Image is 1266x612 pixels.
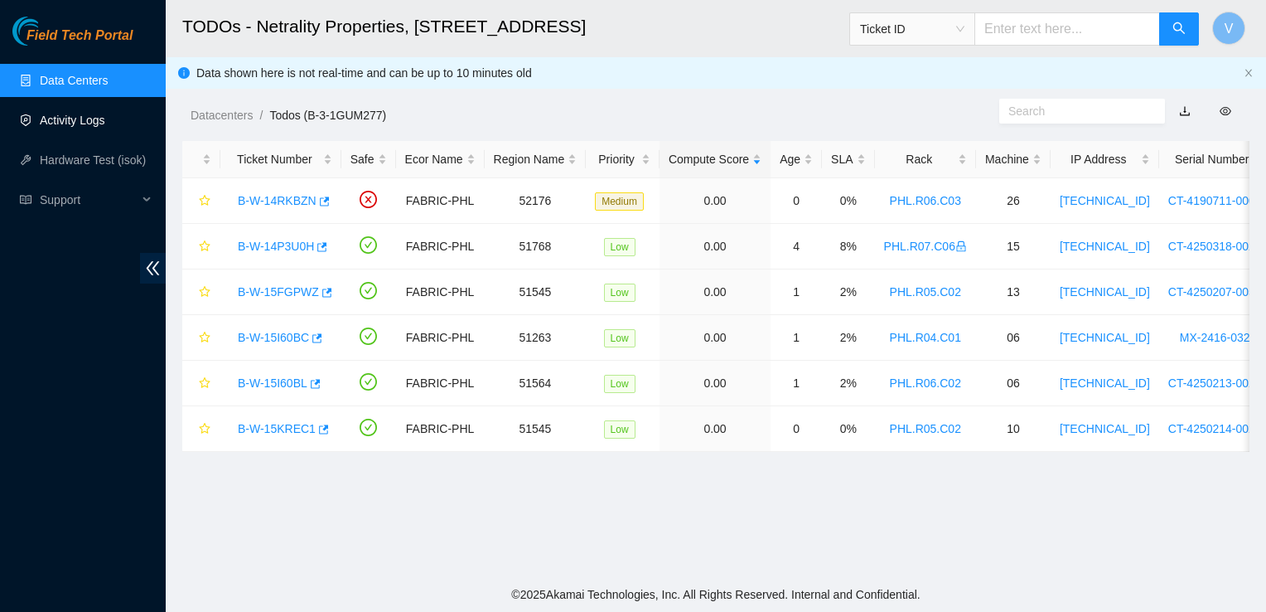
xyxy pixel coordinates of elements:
[485,406,587,452] td: 51545
[1060,422,1150,435] a: [TECHNICAL_ID]
[1159,12,1199,46] button: search
[604,420,635,439] span: Low
[259,109,263,122] span: /
[1180,331,1257,344] a: MX-2416-0327
[40,114,105,127] a: Activity Logs
[976,224,1051,270] td: 15
[884,240,967,253] a: PHL.R07.C06lock
[396,224,485,270] td: FABRIC-PHL
[822,270,874,315] td: 2%
[360,191,377,208] span: close-circle
[191,233,211,260] button: star
[976,270,1051,315] td: 13
[890,194,961,207] a: PHL.R06.C03
[485,315,587,361] td: 51263
[660,224,771,270] td: 0.00
[660,178,771,224] td: 0.00
[771,315,822,361] td: 1
[1212,12,1245,45] button: V
[269,109,386,122] a: Todos (B-3-1GUM277)
[660,270,771,315] td: 0.00
[191,415,211,442] button: star
[485,361,587,406] td: 51564
[140,253,166,284] span: double-left
[485,270,587,315] td: 51545
[191,324,211,351] button: star
[396,361,485,406] td: FABRIC-PHL
[604,375,635,393] span: Low
[890,422,961,435] a: PHL.R05.C02
[771,361,822,406] td: 1
[660,361,771,406] td: 0.00
[40,153,146,167] a: Hardware Test (isok)
[1060,331,1150,344] a: [TECHNICAL_ID]
[890,331,961,344] a: PHL.R04.C01
[976,315,1051,361] td: 06
[771,406,822,452] td: 0
[822,224,874,270] td: 8%
[396,315,485,361] td: FABRIC-PHL
[12,17,84,46] img: Akamai Technologies
[955,240,967,252] span: lock
[822,361,874,406] td: 2%
[485,178,587,224] td: 52176
[660,406,771,452] td: 0.00
[1008,102,1143,120] input: Search
[199,332,210,345] span: star
[191,187,211,214] button: star
[604,238,635,256] span: Low
[1060,240,1150,253] a: [TECHNICAL_ID]
[1167,98,1203,124] button: download
[1244,68,1254,79] button: close
[771,270,822,315] td: 1
[396,406,485,452] td: FABRIC-PHL
[660,315,771,361] td: 0.00
[12,30,133,51] a: Akamai TechnologiesField Tech Portal
[238,194,316,207] a: B-W-14RKBZN
[1244,68,1254,78] span: close
[238,422,316,435] a: B-W-15KREC1
[595,192,644,211] span: Medium
[191,370,211,396] button: star
[1060,285,1150,299] a: [TECHNICAL_ID]
[191,109,253,122] a: Datacenters
[199,240,210,254] span: star
[1060,194,1150,207] a: [TECHNICAL_ID]
[604,329,635,347] span: Low
[40,74,108,87] a: Data Centers
[1172,22,1186,37] span: search
[199,423,210,436] span: star
[604,284,635,302] span: Low
[976,406,1051,452] td: 10
[360,282,377,299] span: check-circle
[360,236,377,254] span: check-circle
[822,315,874,361] td: 2%
[974,12,1160,46] input: Enter text here...
[238,285,319,299] a: B-W-15FGPWZ
[40,183,138,216] span: Support
[238,331,309,344] a: B-W-15I60BC
[238,240,314,253] a: B-W-14P3U0H
[238,376,307,390] a: B-W-15I60BL
[485,224,587,270] td: 51768
[199,195,210,208] span: star
[1220,105,1231,117] span: eye
[199,286,210,299] span: star
[822,406,874,452] td: 0%
[20,194,31,206] span: read
[1179,104,1191,118] a: download
[771,178,822,224] td: 0
[396,270,485,315] td: FABRIC-PHL
[191,279,211,305] button: star
[771,224,822,270] td: 4
[360,328,377,345] span: check-circle
[166,577,1266,612] footer: © 2025 Akamai Technologies, Inc. All Rights Reserved. Internal and Confidential.
[1225,18,1234,39] span: V
[27,28,133,44] span: Field Tech Portal
[396,178,485,224] td: FABRIC-PHL
[890,376,961,390] a: PHL.R06.C02
[976,361,1051,406] td: 06
[976,178,1051,224] td: 26
[360,419,377,436] span: check-circle
[822,178,874,224] td: 0%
